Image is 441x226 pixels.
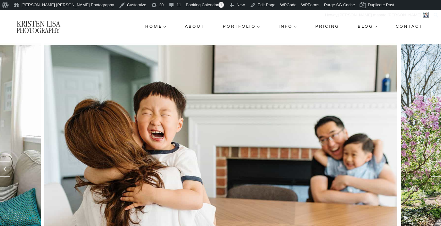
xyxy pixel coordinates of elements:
[323,10,431,20] a: Howdy,
[278,23,297,30] span: Info
[182,21,207,32] a: About
[276,21,299,32] a: Info
[313,21,342,32] a: Pricing
[16,20,61,33] img: Kristen Lisa Photography
[393,21,425,32] a: Contact
[223,23,260,30] span: Portfolio
[143,21,425,32] nav: Primary Navigation
[431,161,441,177] button: Next slide
[355,21,380,32] a: Blog
[145,23,166,30] span: Home
[338,13,421,17] span: [PERSON_NAME].masato.[PERSON_NAME]
[358,23,377,30] span: Blog
[218,2,224,8] span: 1
[220,21,262,32] a: Portfolio
[143,21,169,32] a: Home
